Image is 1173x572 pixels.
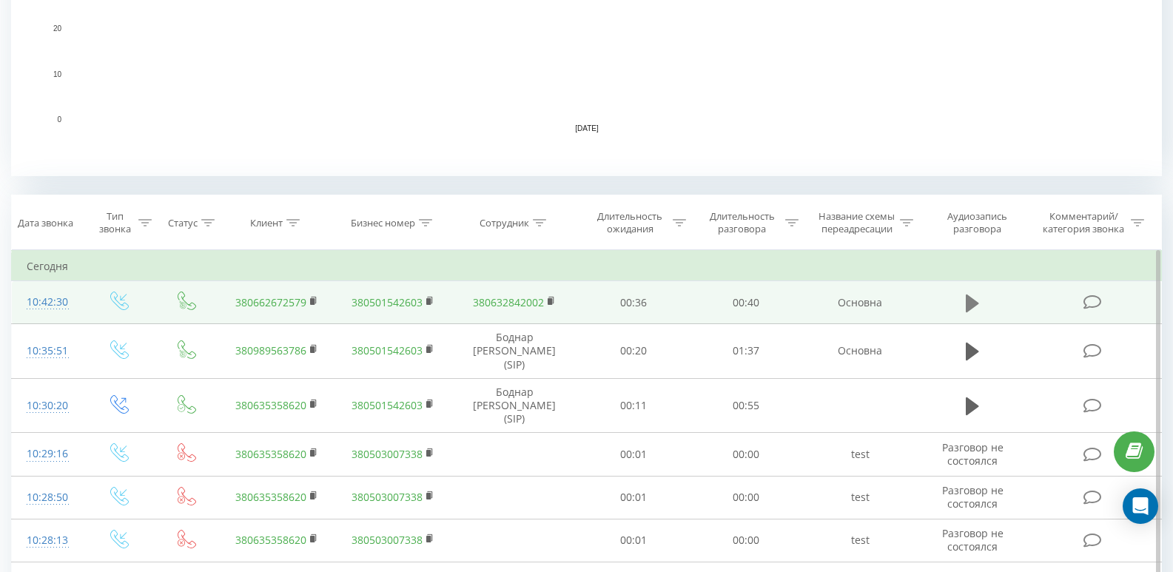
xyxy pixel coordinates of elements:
[942,483,1004,511] span: Разговор не состоялся
[942,440,1004,468] span: Разговор не состоялся
[235,447,306,461] a: 380635358620
[352,398,423,412] a: 380501542603
[473,295,544,309] a: 380632842002
[577,519,690,562] td: 00:01
[27,440,69,468] div: 10:29:16
[690,519,802,562] td: 00:00
[575,124,599,132] text: [DATE]
[27,391,69,420] div: 10:30:20
[250,217,283,229] div: Клиент
[817,210,896,235] div: Название схемы переадресации
[480,217,529,229] div: Сотрудник
[577,324,690,379] td: 00:20
[801,281,918,324] td: Основна
[690,433,802,476] td: 00:00
[690,324,802,379] td: 01:37
[27,288,69,317] div: 10:42:30
[57,115,61,124] text: 0
[577,433,690,476] td: 00:01
[451,324,577,379] td: Боднар [PERSON_NAME] (SIP)
[352,533,423,547] a: 380503007338
[168,217,198,229] div: Статус
[932,210,1023,235] div: Аудиозапись разговора
[53,70,62,78] text: 10
[352,447,423,461] a: 380503007338
[352,295,423,309] a: 380501542603
[235,343,306,357] a: 380989563786
[235,490,306,504] a: 380635358620
[235,295,306,309] a: 380662672579
[577,281,690,324] td: 00:36
[690,378,802,433] td: 00:55
[577,378,690,433] td: 00:11
[690,281,802,324] td: 00:40
[352,343,423,357] a: 380501542603
[351,217,415,229] div: Бизнес номер
[703,210,782,235] div: Длительность разговора
[27,483,69,512] div: 10:28:50
[18,217,73,229] div: Дата звонка
[1041,210,1127,235] div: Комментарий/категория звонка
[235,533,306,547] a: 380635358620
[577,476,690,519] td: 00:01
[801,324,918,379] td: Основна
[690,476,802,519] td: 00:00
[801,519,918,562] td: test
[591,210,669,235] div: Длительность ожидания
[27,337,69,366] div: 10:35:51
[801,433,918,476] td: test
[96,210,134,235] div: Тип звонка
[235,398,306,412] a: 380635358620
[352,490,423,504] a: 380503007338
[27,526,69,555] div: 10:28:13
[12,252,1162,281] td: Сегодня
[801,476,918,519] td: test
[53,24,62,33] text: 20
[451,378,577,433] td: Боднар [PERSON_NAME] (SIP)
[942,526,1004,554] span: Разговор не состоялся
[1123,488,1158,524] div: Open Intercom Messenger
